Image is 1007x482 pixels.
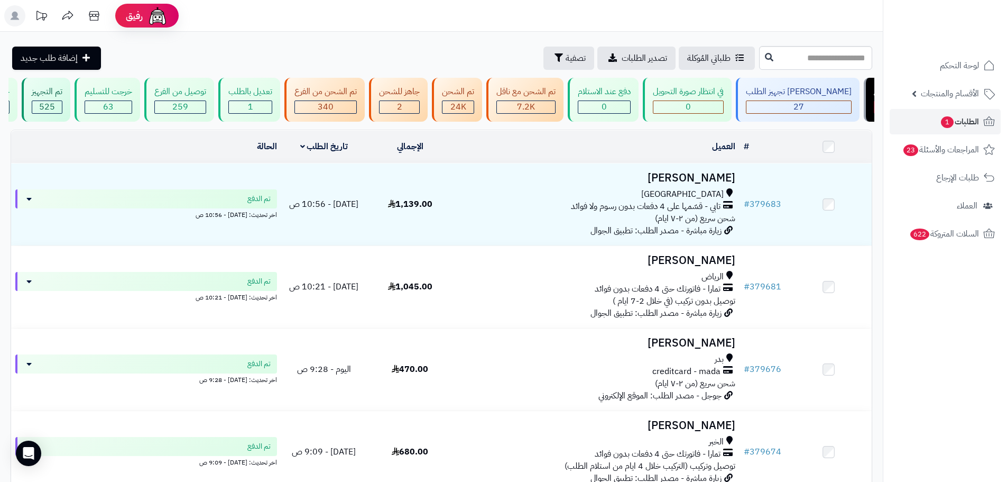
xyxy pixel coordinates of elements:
[15,374,277,385] div: اخر تحديث: [DATE] - 9:28 ص
[228,86,272,98] div: تعديل بالطلب
[496,86,556,98] div: تم الشحن مع ناقل
[652,366,720,378] span: creditcard - mada
[940,114,979,129] span: الطلبات
[744,140,749,153] a: #
[216,78,282,122] a: تعديل بالطلب 1
[598,389,722,402] span: جوجل - مصدر الطلب: الموقع الإلكتروني
[936,170,979,185] span: طلبات الإرجاع
[172,101,188,113] span: 259
[457,420,735,432] h3: [PERSON_NAME]
[613,295,735,307] span: توصيل بدون تركيب (في خلال 2-7 ايام )
[282,78,367,122] a: تم الشحن من الفرع 340
[430,78,484,122] a: تم الشحن 24K
[229,101,272,113] div: 1
[653,86,724,98] div: في انتظار صورة التحويل
[655,212,735,225] span: شحن سريع (من ٢-٧ ايام)
[85,101,132,113] div: 63
[247,359,271,369] span: تم الدفع
[590,307,722,320] span: زيارة مباشرة - مصدر الطلب: تطبيق الجوال
[318,101,334,113] span: 340
[709,436,724,448] span: الخبر
[16,441,41,466] div: Open Intercom Messenger
[15,456,277,467] div: اخر تحديث: [DATE] - 9:09 ص
[641,188,724,201] span: [GEOGRAPHIC_DATA]
[578,86,631,98] div: دفع عند الاستلام
[380,101,419,113] div: 2
[921,86,979,101] span: الأقسام والمنتجات
[392,363,428,376] span: 470.00
[15,291,277,302] div: اخر تحديث: [DATE] - 10:21 ص
[909,226,979,241] span: السلات المتروكة
[397,140,423,153] a: الإجمالي
[653,101,723,113] div: 0
[903,144,919,157] span: 23
[746,101,851,113] div: 27
[862,78,903,122] a: مرتجع 1.8K
[21,52,78,65] span: إضافة طلب جديد
[890,193,1001,219] a: العملاء
[744,363,781,376] a: #379676
[300,140,348,153] a: تاريخ الطلب
[744,280,781,293] a: #379681
[744,280,750,293] span: #
[103,101,114,113] span: 63
[32,86,62,98] div: تم التجهيز
[744,198,781,211] a: #379683
[734,78,862,122] a: [PERSON_NAME] تجهيز الطلب 27
[72,78,142,122] a: خرجت للتسليم 63
[940,58,979,73] span: لوحة التحكم
[622,52,667,65] span: تصدير الطلبات
[744,198,750,211] span: #
[450,101,466,113] span: 24K
[597,47,676,70] a: تصدير الطلبات
[155,101,206,113] div: 259
[935,23,997,46] img: logo-2.png
[744,363,750,376] span: #
[392,445,428,458] span: 680.00
[367,78,430,122] a: جاهز للشحن 2
[247,276,271,287] span: تم الدفع
[890,53,1001,78] a: لوحة التحكم
[484,78,566,122] a: تم الشحن مع ناقل 7.2K
[571,201,720,213] span: تابي - قسّمها على 4 دفعات بدون رسوم ولا فوائد
[701,271,724,283] span: الرياض
[126,10,143,22] span: رفيق
[248,101,253,113] span: 1
[292,445,356,458] span: [DATE] - 9:09 ص
[85,86,132,98] div: خرجت للتسليم
[295,101,356,113] div: 340
[565,460,735,472] span: توصيل وتركيب (التركيب خلال 4 ايام من استلام الطلب)
[154,86,206,98] div: توصيل من الفرع
[566,52,586,65] span: تصفية
[32,101,62,113] div: 525
[497,101,555,113] div: 7222
[874,86,893,98] div: مرتجع
[12,47,101,70] a: إضافة طلب جديد
[294,86,357,98] div: تم الشحن من الفرع
[289,198,358,211] span: [DATE] - 10:56 ص
[941,116,954,129] span: 1
[297,363,351,376] span: اليوم - 9:28 ص
[442,101,474,113] div: 24020
[28,5,54,29] a: تحديثات المنصة
[744,445,750,458] span: #
[147,5,168,26] img: ai-face.png
[712,140,735,153] a: العميل
[679,47,755,70] a: طلباتي المُوكلة
[890,109,1001,134] a: الطلبات1
[902,142,979,157] span: المراجعات والأسئلة
[655,377,735,390] span: شحن سريع (من ٢-٧ ايام)
[595,283,720,295] span: تمارا - فاتورتك حتى 4 دفعات بدون فوائد
[686,101,691,113] span: 0
[39,101,55,113] span: 525
[397,101,402,113] span: 2
[257,140,277,153] a: الحالة
[744,445,781,458] a: #379674
[890,221,1001,247] a: السلات المتروكة622
[457,254,735,267] h3: [PERSON_NAME]
[388,198,432,211] span: 1,139.00
[590,224,722,237] span: زيارة مباشرة - مصدر الطلب: تطبيق الجوال
[957,198,977,213] span: العملاء
[247,194,271,204] span: تم الدفع
[15,208,277,220] div: اخر تحديث: [DATE] - 10:56 ص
